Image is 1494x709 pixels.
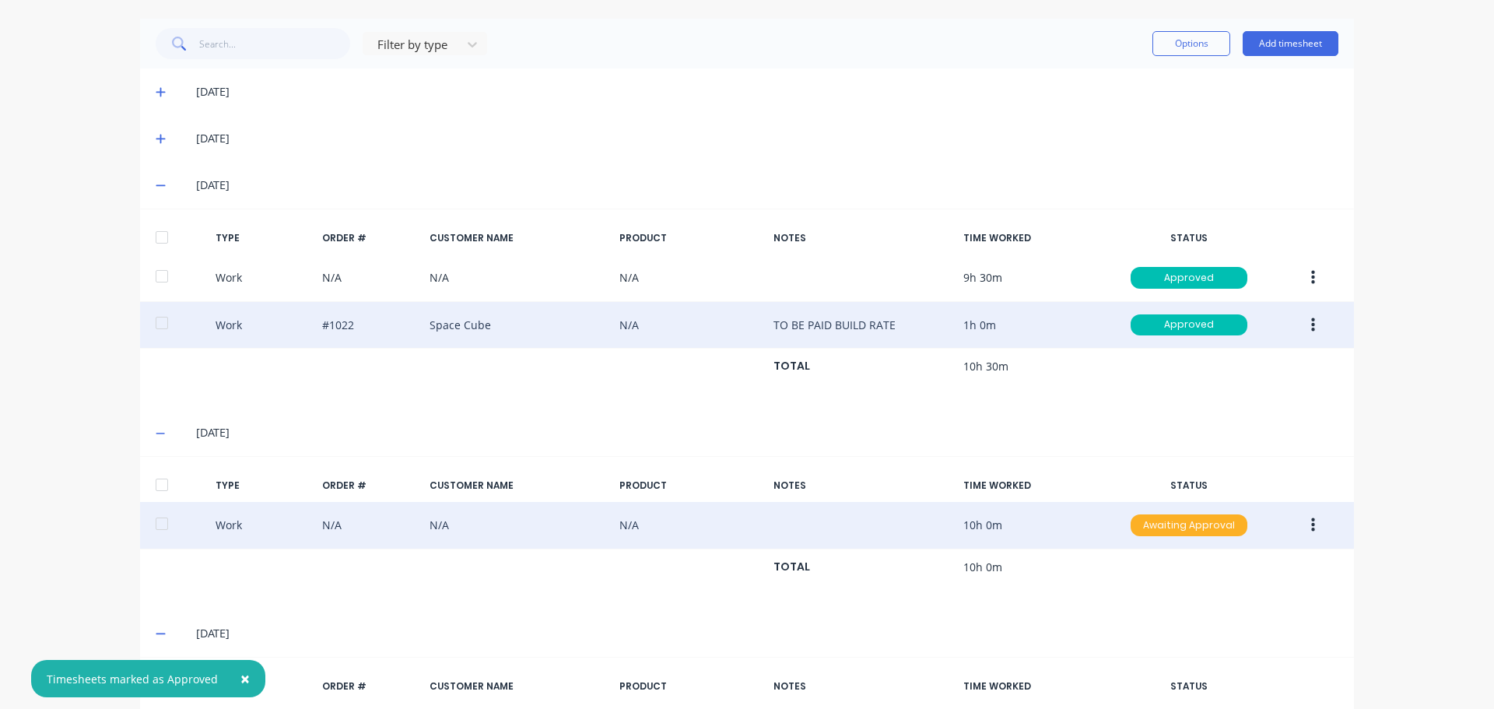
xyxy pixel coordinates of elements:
[963,479,1105,493] div: TIME WORKED
[963,679,1105,693] div: TIME WORKED
[1243,31,1338,56] button: Add timesheet
[430,231,607,245] div: CUSTOMER NAME
[1131,267,1247,289] div: Approved
[773,679,951,693] div: NOTES
[1131,514,1247,536] div: Awaiting Approval
[196,625,1338,642] div: [DATE]
[1118,479,1260,493] div: STATUS
[216,479,310,493] div: TYPE
[619,479,761,493] div: PRODUCT
[322,231,417,245] div: ORDER #
[322,679,417,693] div: ORDER #
[322,479,417,493] div: ORDER #
[199,28,351,59] input: Search...
[1131,314,1247,336] div: Approved
[773,231,951,245] div: NOTES
[963,231,1105,245] div: TIME WORKED
[196,177,1338,194] div: [DATE]
[1152,31,1230,56] button: Options
[196,424,1338,441] div: [DATE]
[47,671,218,687] div: Timesheets marked as Approved
[430,679,607,693] div: CUSTOMER NAME
[619,231,761,245] div: PRODUCT
[225,660,265,697] button: Close
[1118,231,1260,245] div: STATUS
[216,231,310,245] div: TYPE
[196,130,1338,147] div: [DATE]
[240,668,250,690] span: ×
[430,479,607,493] div: CUSTOMER NAME
[1118,679,1260,693] div: STATUS
[619,679,761,693] div: PRODUCT
[773,479,951,493] div: NOTES
[196,83,1338,100] div: [DATE]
